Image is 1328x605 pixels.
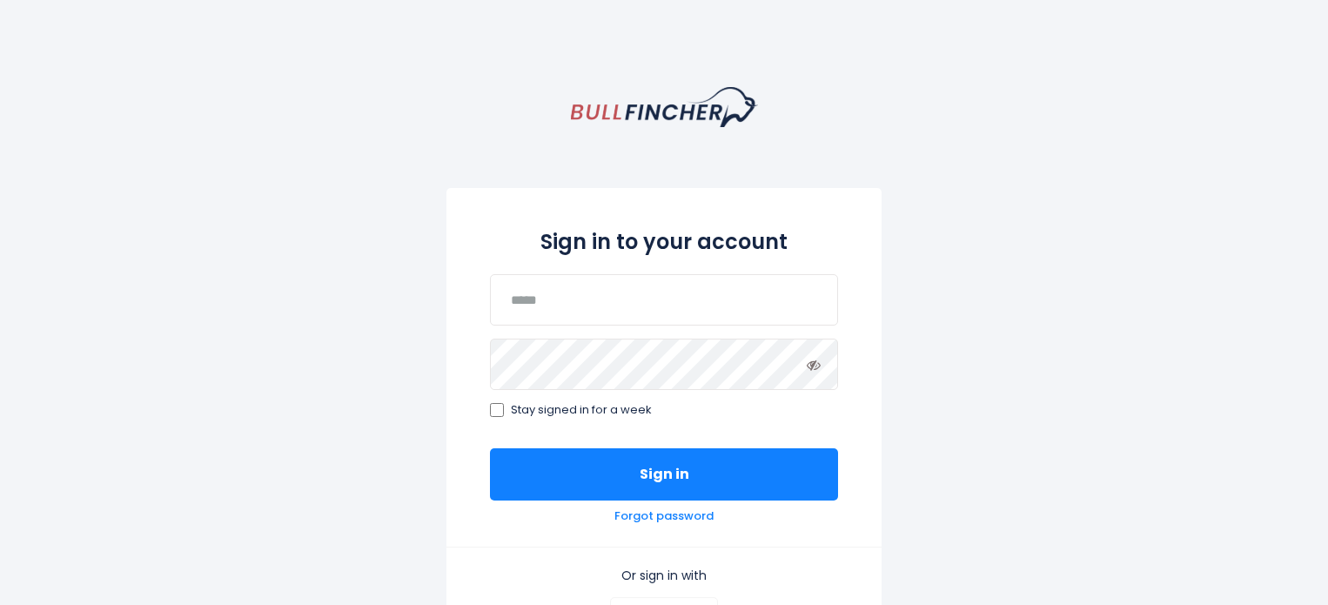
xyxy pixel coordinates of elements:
button: Sign in [490,448,838,501]
input: Stay signed in for a week [490,403,504,417]
h2: Sign in to your account [490,226,838,257]
a: homepage [571,87,758,127]
span: Stay signed in for a week [511,403,652,418]
a: Forgot password [614,509,714,524]
p: Or sign in with [490,568,838,583]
